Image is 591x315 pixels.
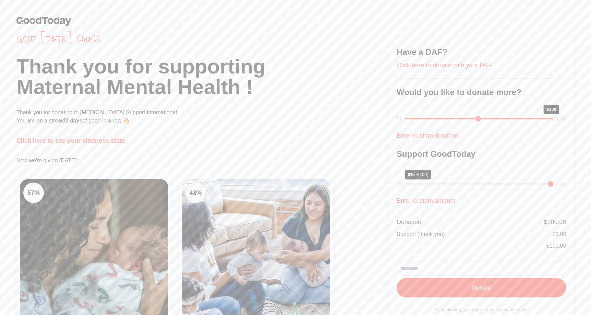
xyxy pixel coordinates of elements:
[397,197,455,204] a: Enter custom amount
[397,230,445,238] div: Support (thank you)
[16,56,388,97] h1: Thank you for supporting Maternal Mental Health !
[414,172,429,177] span: ($0.00)
[556,116,566,122] div: $100
[16,137,125,144] a: Click here to see your kindness stats
[397,181,403,188] div: 0%
[397,62,492,69] a: Click here to donate with your DAF
[405,170,431,179] div: 0%
[544,105,559,114] div: $100
[546,242,566,250] div: $
[16,16,71,26] img: GoodToday
[397,149,566,160] h3: Support GoodToday
[557,181,566,188] div: 30%
[65,118,83,124] span: 2 days
[544,217,566,227] div: $
[397,87,566,98] h3: Would you like to donate more?
[553,230,566,238] div: $
[550,243,566,249] span: 100.00
[23,183,44,203] div: 57 %
[556,231,566,237] span: 0.00
[397,47,566,58] h3: Have a DAF?
[16,156,388,165] p: How we're giving [DATE]:
[397,116,401,122] div: $1
[16,108,388,125] p: Thank you for donating to [MEDICAL_DATA] Support International. You are on a streak! of good in a...
[397,132,458,139] a: Enter custom donation
[397,278,566,297] button: Donate
[185,183,206,203] div: 43 %
[547,219,566,225] span: 100.00
[16,33,388,45] span: Good [DATE] cause
[397,217,421,227] div: Donation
